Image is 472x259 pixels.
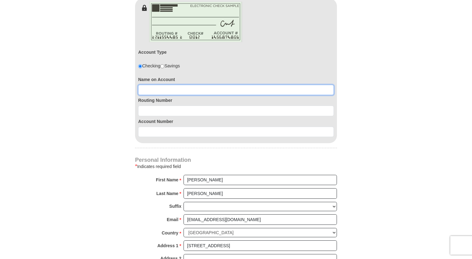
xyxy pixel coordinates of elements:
strong: First Name [156,175,178,184]
div: Checking Savings [138,63,180,69]
label: Routing Number [138,97,334,103]
label: Name on Account [138,76,334,83]
h4: Personal Information [135,157,337,162]
strong: Email [167,215,178,224]
div: Indicates required field [135,163,337,170]
strong: Suffix [169,202,181,211]
strong: Last Name [157,189,179,198]
strong: Country [162,229,179,237]
strong: Address 1 [157,241,179,250]
img: check-en.png [149,2,242,42]
label: Account Number [138,118,334,125]
label: Account Type [138,49,167,55]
